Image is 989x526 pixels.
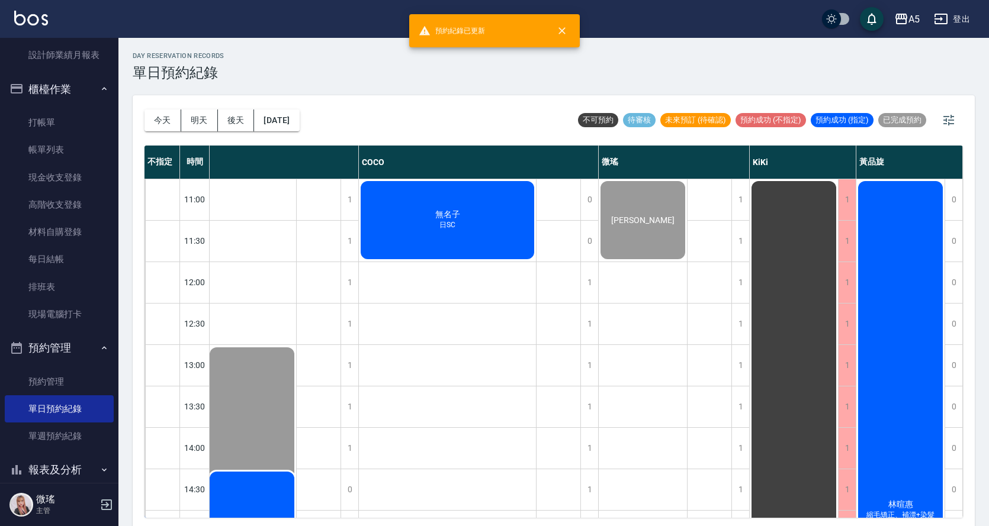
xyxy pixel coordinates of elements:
div: 1 [838,179,856,220]
div: 14:30 [180,469,210,510]
div: 1 [341,179,358,220]
div: 12:30 [180,303,210,344]
span: 已完成預約 [878,115,926,125]
div: 1 [580,345,598,386]
div: 1 [341,345,358,386]
div: 0 [341,469,358,510]
div: 黃品旋 [856,146,963,179]
div: 1 [731,345,749,386]
p: 主管 [36,505,97,516]
span: 林暄惠 [886,499,916,510]
a: 單週預約紀錄 [5,422,114,450]
button: 今天 [145,109,181,131]
span: 未來預訂 (待確認) [660,115,731,125]
span: 預約紀錄已更新 [419,25,485,37]
button: 後天 [218,109,255,131]
div: 11:30 [180,220,210,262]
div: 0 [945,179,962,220]
button: 預約管理 [5,333,114,363]
span: 預約成功 (指定) [811,115,874,125]
div: 0 [945,469,962,510]
div: 1 [341,386,358,427]
button: save [860,7,884,31]
div: 1 [731,221,749,262]
div: 1 [731,428,749,469]
h2: day Reservation records [133,52,224,60]
a: 排班表 [5,273,114,301]
div: 1 [731,179,749,220]
div: 1 [341,262,358,303]
div: 0 [580,221,598,262]
div: 13:00 [180,344,210,386]
button: 登出 [929,8,975,30]
span: [PERSON_NAME] [609,215,677,225]
div: 1 [838,221,856,262]
a: 帳單列表 [5,136,114,163]
a: 現金收支登錄 [5,164,114,191]
div: 1 [341,428,358,469]
a: 打帳單 [5,109,114,136]
div: 14:00 [180,427,210,469]
div: 1 [341,221,358,262]
div: 1 [580,386,598,427]
div: 1 [580,262,598,303]
div: 1 [731,304,749,344]
div: 不指定 [145,146,180,179]
button: A5 [890,7,924,31]
div: 1 [731,469,749,510]
div: 0 [945,386,962,427]
button: 櫃檯作業 [5,74,114,105]
div: 1 [731,386,749,427]
div: 1 [341,304,358,344]
div: 0 [945,304,962,344]
img: Person [9,493,33,517]
button: 報表及分析 [5,454,114,485]
h3: 單日預約紀錄 [133,64,224,81]
div: 1 [580,469,598,510]
span: 縮毛矯正、補漂+染髮 [864,510,937,520]
div: A5 [908,12,920,27]
a: 預約管理 [5,368,114,395]
span: 待審核 [623,115,656,125]
img: Logo [14,11,48,25]
span: 無名子 [433,209,463,220]
div: COCO [359,146,599,179]
button: close [549,18,575,44]
div: KiKi [750,146,856,179]
button: 明天 [181,109,218,131]
span: 日SC [437,220,458,230]
div: 11:00 [180,179,210,220]
div: 1 [838,262,856,303]
button: [DATE] [254,109,299,131]
a: 單日預約紀錄 [5,395,114,422]
div: 1 [838,386,856,427]
div: 時間 [180,146,210,179]
div: 12:00 [180,262,210,303]
a: 高階收支登錄 [5,191,114,218]
a: 設計師業績月報表 [5,41,114,69]
a: 每日結帳 [5,246,114,273]
div: 1 [580,428,598,469]
div: 0 [945,428,962,469]
span: 不可預約 [578,115,618,125]
div: 0 [945,345,962,386]
div: 0 [945,262,962,303]
h5: 微瑤 [36,493,97,505]
div: 1 [580,304,598,344]
div: 13:30 [180,386,210,427]
div: 0 [580,179,598,220]
div: 1 [838,428,856,469]
div: 0 [945,221,962,262]
div: 1 [838,304,856,344]
span: 預約成功 (不指定) [736,115,806,125]
div: 1 [838,345,856,386]
div: 1 [838,469,856,510]
div: 微瑤 [599,146,750,179]
a: 材料自購登錄 [5,218,114,246]
a: 現場電腦打卡 [5,301,114,328]
div: 1 [731,262,749,303]
div: Sherry [119,146,359,179]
